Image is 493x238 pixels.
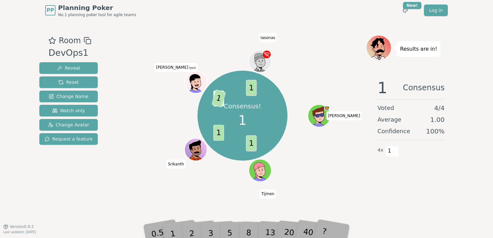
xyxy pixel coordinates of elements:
button: Click to change your avatar [186,71,207,93]
div: New! [403,2,421,9]
span: 1.00 [430,115,445,124]
span: Click to change your name [155,63,197,72]
span: Change Name [49,93,88,100]
span: 1 [246,80,257,96]
span: Reveal [57,65,80,71]
span: PP [46,6,54,14]
span: 1 [214,125,224,141]
button: Version0.9.2 [3,224,34,229]
span: Change Avatar [48,122,89,128]
span: Last updated: [DATE] [3,230,36,234]
span: Martin is the host [324,105,330,111]
button: New! [399,5,411,16]
span: Version 0.9.2 [10,224,34,229]
p: Results are in! [400,45,437,54]
span: 1 [238,111,246,130]
button: Watch only [39,105,98,116]
button: Reset [39,76,98,88]
div: DevOps1 [48,46,91,60]
span: Click to change your name [260,189,276,198]
span: (you) [188,66,196,69]
span: 4 / 4 [434,104,445,113]
span: Click to change your name [259,33,277,42]
span: 1 [377,80,387,95]
span: 1 [212,89,226,107]
span: Average [377,115,401,124]
span: Watch only [52,107,85,114]
span: 1 [386,145,393,156]
button: Reveal [39,62,98,74]
span: Reset [58,79,79,85]
a: PPPlanning PokerNo.1 planning poker tool for agile teams [45,3,136,17]
a: Log in [424,5,448,16]
button: Change Name [39,91,98,102]
span: Voted [377,104,394,113]
span: Planning Poker [58,3,136,12]
button: Request a feature [39,133,98,145]
span: Click to change your name [326,111,362,120]
span: Confidence [377,127,410,136]
span: 1 [246,135,257,151]
span: Click to change your name [166,159,186,168]
span: 100 % [426,127,445,136]
button: Change Avatar [39,119,98,131]
span: No.1 planning poker tool for agile teams [58,12,136,17]
span: 3 [214,91,224,106]
span: Request a feature [45,136,93,142]
p: Consensus! [224,102,261,111]
button: Add as favourite [48,35,56,46]
span: 4 x [377,147,383,154]
span: Room [59,35,81,46]
span: Consensus [403,80,445,95]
